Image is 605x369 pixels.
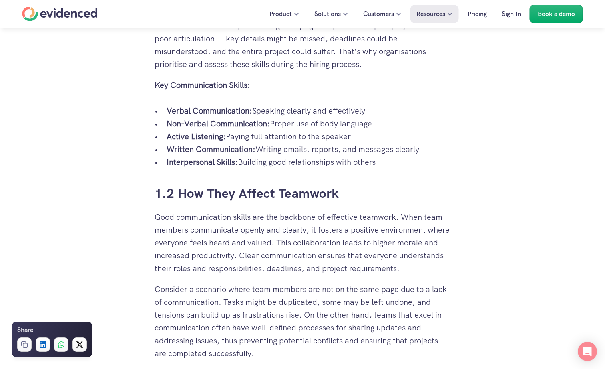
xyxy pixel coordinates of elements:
a: Book a demo [530,5,583,23]
div: Open Intercom Messenger [578,342,597,361]
p: Customers [363,9,394,19]
p: Solutions [314,9,341,19]
p: Resources [416,9,445,19]
p: Building good relationships with others [167,156,451,168]
strong: Key Communication Skills: [155,80,250,90]
p: Sign In [502,9,521,19]
strong: Verbal Communication: [167,105,252,116]
strong: Non-Verbal Communication: [167,118,270,129]
p: Paying full attention to the speaker [167,130,451,143]
h3: 1.2 How They Affect Teamwork [155,184,451,203]
a: Home [22,7,98,21]
a: Pricing [462,5,493,23]
p: Speaking clearly and effectively [167,104,451,117]
p: Product [269,9,292,19]
p: Pricing [468,9,487,19]
a: Sign In [496,5,527,23]
strong: Active Listening: [167,131,226,142]
p: Writing emails, reports, and messages clearly [167,143,451,156]
strong: Written Communication: [167,144,255,154]
p: Book a demo [538,9,575,19]
p: Good communication skills are the backbone of effective teamwork. When team members communicate o... [155,211,451,275]
h6: Share [17,325,33,335]
p: Consider a scenario where team members are not on the same page due to a lack of communication. T... [155,283,451,360]
strong: Interpersonal Skills: [167,157,238,167]
p: Proper use of body language [167,117,451,130]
